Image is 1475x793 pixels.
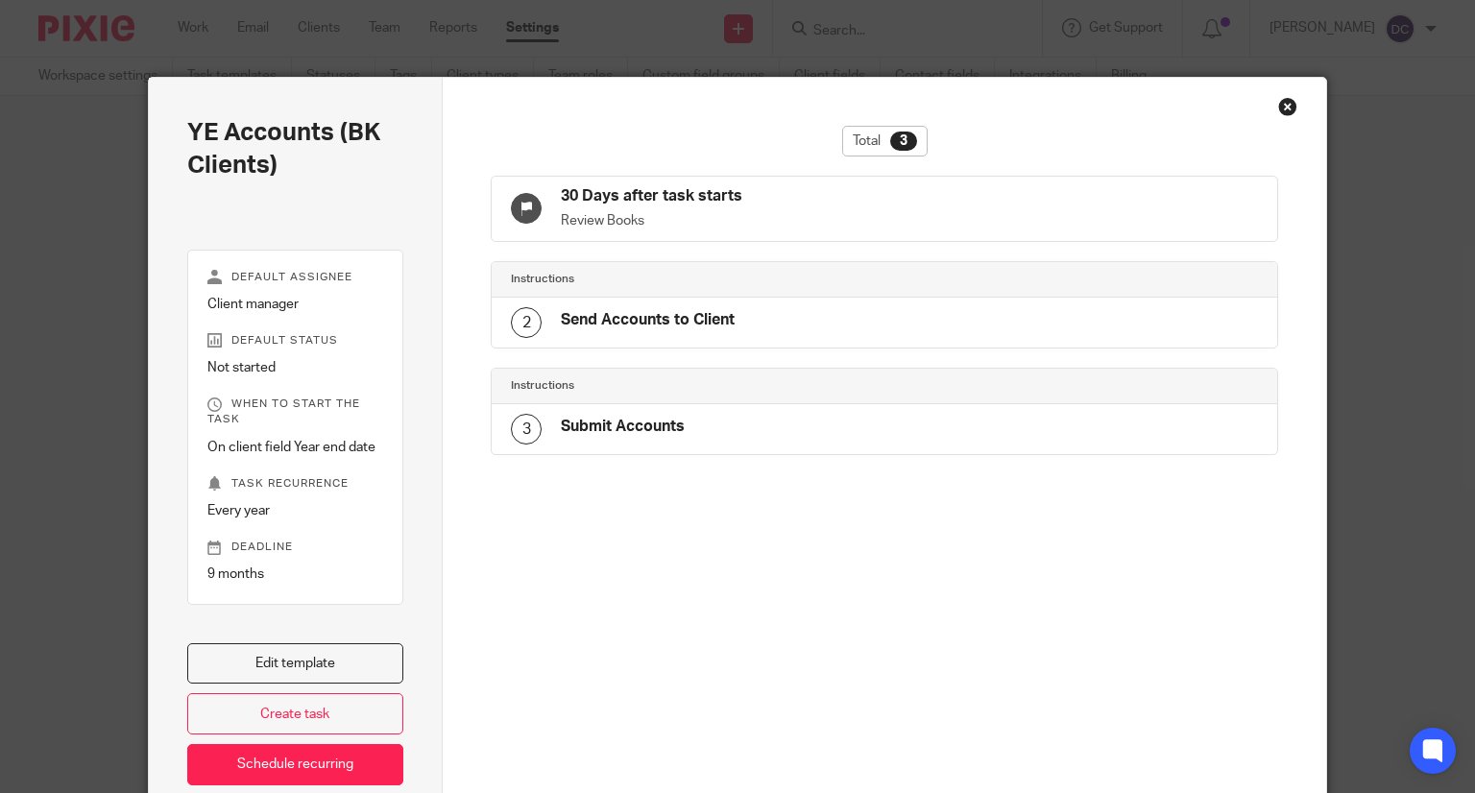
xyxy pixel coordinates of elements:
[561,186,884,206] h4: 30 Days after task starts
[207,333,384,348] p: Default status
[207,501,384,520] p: Every year
[511,307,542,338] div: 2
[207,476,384,492] p: Task recurrence
[207,295,384,314] p: Client manager
[207,438,384,457] p: On client field Year end date
[511,378,884,394] h4: Instructions
[187,693,404,734] a: Create task
[207,270,384,285] p: Default assignee
[207,540,384,555] p: Deadline
[187,643,404,685] a: Edit template
[561,417,685,437] h4: Submit Accounts
[511,414,542,445] div: 3
[187,116,404,182] h2: YE Accounts (BK Clients)
[207,396,384,427] p: When to start the task
[187,744,404,785] a: Schedule recurring
[561,211,884,230] p: Review Books
[1278,97,1297,116] div: Close this dialog window
[890,132,917,151] div: 3
[207,565,384,584] p: 9 months
[511,272,884,287] h4: Instructions
[561,310,735,330] h4: Send Accounts to Client
[842,126,928,156] div: Total
[207,358,384,377] p: Not started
